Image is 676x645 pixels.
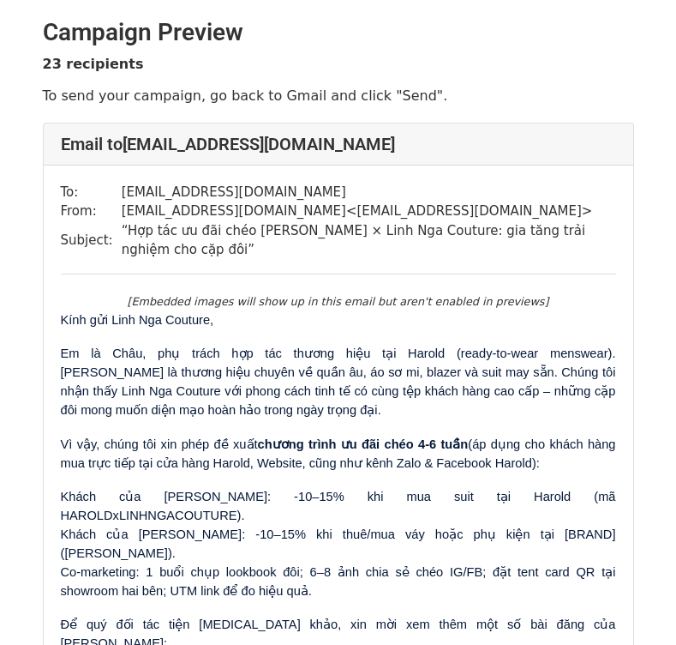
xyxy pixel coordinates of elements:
[122,221,616,260] td: “Hợp tác ưu đãi chéo [PERSON_NAME] × Linh Nga Couture: gia tăng trải nghiệm cho cặp đôi”
[61,292,616,311] div: ​ ​
[128,295,549,308] em: [Embedded images will show up in this email but aren't enabled in previews]
[61,437,616,470] span: Vì vậy, chúng tôi xin phép đề xuất (áp dụng cho khách hàng mua trực tiếp tại cửa hàng Harold, Web...
[61,565,616,598] span: Co-marketing: 1 buổi chụp lookbook đôi; 6–8 ảnh chia sẻ chéo IG/FB; đặt tent card QR tại showroom...
[61,313,214,327] span: Kính gửi Linh Nga Couture,
[122,202,616,221] td: [EMAIL_ADDRESS][DOMAIN_NAME] < [EMAIL_ADDRESS][DOMAIN_NAME] >
[61,490,616,522] span: Khách của [PERSON_NAME]: -10–15% khi mua suit tại Harold (mã HAROLDxLINHNGACOUTURE).
[43,56,144,72] strong: 23 recipients
[61,134,616,154] h4: Email to [EMAIL_ADDRESS][DOMAIN_NAME]
[61,527,616,560] span: Khách của [PERSON_NAME]: -10–15% khi thuê/mua váy hoặc phụ kiện tại [ ] ([PERSON_NAME]).
[43,18,634,47] h2: Campaign Preview
[568,527,612,541] span: BRAND
[61,347,616,417] span: Em là Châu, phụ trách hợp tác thương hiệu tại Harold (ready-to-wear menswear). [PERSON_NAME] là t...
[258,437,469,451] b: chương trình ưu đãi chéo 4-6 tuần
[61,221,122,260] td: Subject:
[43,87,634,105] p: To send your campaign, go back to Gmail and click "Send".
[122,183,616,202] td: [EMAIL_ADDRESS][DOMAIN_NAME]
[61,183,122,202] td: To:
[61,202,122,221] td: From:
